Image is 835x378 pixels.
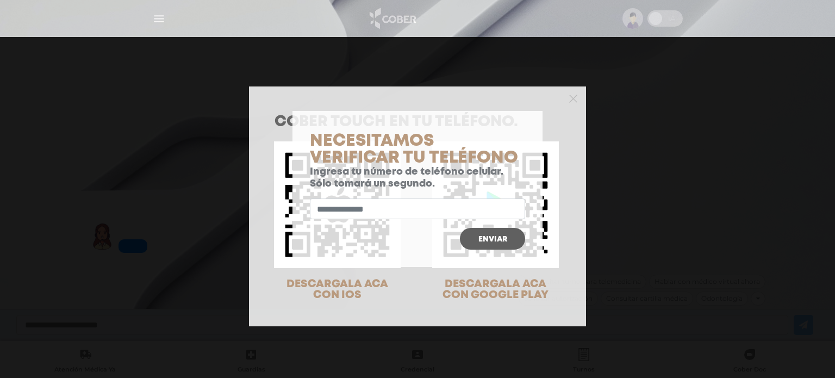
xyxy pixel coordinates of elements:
[310,166,525,190] p: Ingresa tu número de teléfono celular. Sólo tomará un segundo.
[569,93,577,103] button: Close
[275,115,560,130] h1: COBER TOUCH en tu teléfono.
[443,279,549,300] span: DESCARGALA ACA CON GOOGLE PLAY
[286,279,388,300] span: DESCARGALA ACA CON IOS
[460,228,525,250] button: Enviar
[310,134,518,165] span: Necesitamos verificar tu teléfono
[274,141,401,268] img: qr-code
[478,236,507,243] span: Enviar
